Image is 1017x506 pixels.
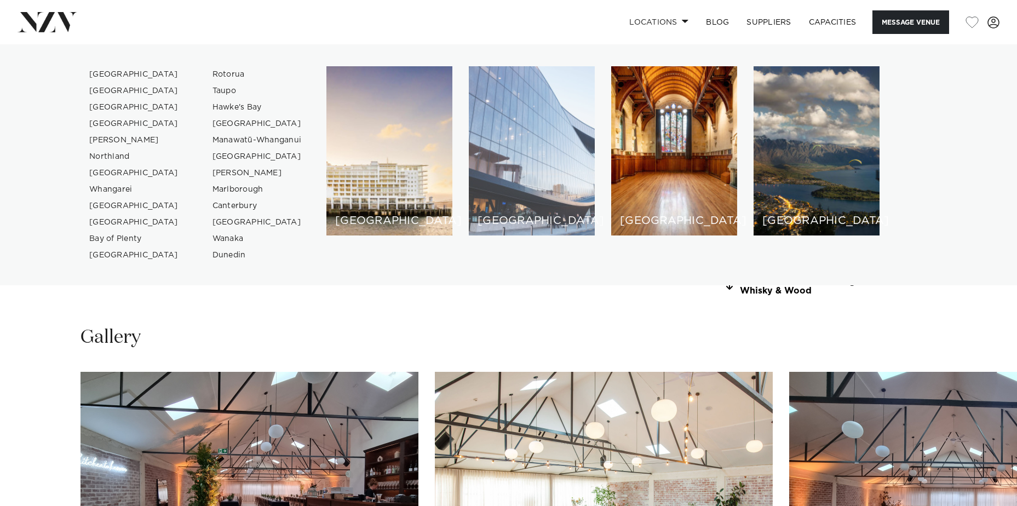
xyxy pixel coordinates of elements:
a: Dunedin [204,247,311,263]
a: Wellington venues [GEOGRAPHIC_DATA] [469,66,595,235]
a: Wanaka [204,231,311,247]
a: Northland [81,148,187,165]
a: Locations [620,10,697,34]
a: Hawke's Bay [204,99,311,116]
a: [GEOGRAPHIC_DATA] [81,247,187,263]
a: [GEOGRAPHIC_DATA] [81,214,187,231]
a: Christchurch venues [GEOGRAPHIC_DATA] [611,66,737,235]
h6: [GEOGRAPHIC_DATA] [762,215,871,227]
a: Download 2025 Weddings at Whisky & Wood [725,277,903,296]
a: SUPPLIERS [738,10,800,34]
a: Taupo [204,83,311,99]
a: Whangarei [81,181,187,198]
a: Manawatū-Whanganui [204,132,311,148]
a: Queenstown venues [GEOGRAPHIC_DATA] [754,66,880,235]
a: [GEOGRAPHIC_DATA] [204,116,311,132]
a: [GEOGRAPHIC_DATA] [81,116,187,132]
a: [GEOGRAPHIC_DATA] [81,99,187,116]
img: nzv-logo.png [18,12,77,32]
a: Auckland venues [GEOGRAPHIC_DATA] [326,66,452,235]
button: Message Venue [872,10,949,34]
a: Bay of Plenty [81,231,187,247]
a: BLOG [697,10,738,34]
a: [GEOGRAPHIC_DATA] [204,148,311,165]
h2: Gallery [81,325,141,350]
a: Marlborough [204,181,311,198]
a: [GEOGRAPHIC_DATA] [81,83,187,99]
a: Rotorua [204,66,311,83]
h6: [GEOGRAPHIC_DATA] [478,215,586,227]
a: [PERSON_NAME] [204,165,311,181]
h6: [GEOGRAPHIC_DATA] [620,215,728,227]
h6: [GEOGRAPHIC_DATA] [335,215,444,227]
a: [GEOGRAPHIC_DATA] [81,198,187,214]
a: Capacities [800,10,865,34]
a: [GEOGRAPHIC_DATA] [204,214,311,231]
a: [GEOGRAPHIC_DATA] [81,66,187,83]
a: [GEOGRAPHIC_DATA] [81,165,187,181]
a: [PERSON_NAME] [81,132,187,148]
a: Canterbury [204,198,311,214]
